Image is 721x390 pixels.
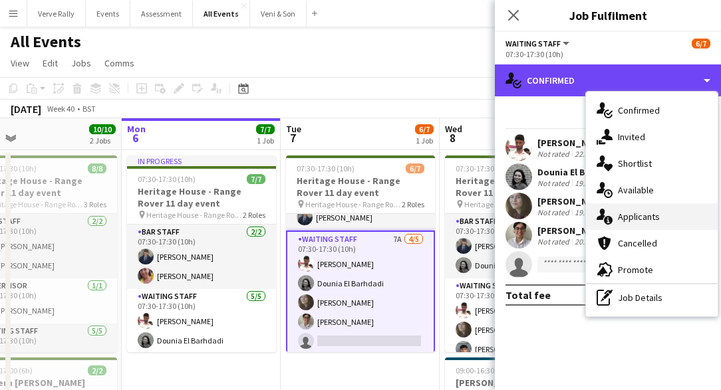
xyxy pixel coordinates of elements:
span: 07:30-17:30 (10h) [138,174,196,184]
span: 2 Roles [243,210,265,220]
button: Events [86,1,130,27]
div: Confirmed [495,64,721,96]
span: 2/2 [88,365,106,375]
a: Comms [99,54,140,72]
span: Heritage House - Range Rover 11 day event [464,199,561,209]
span: Edit [43,57,58,69]
app-job-card: 07:30-17:30 (10h)6/7Heritage House - Range Rover 11 day event Heritage House - Range Rover 11 day... [286,155,435,352]
div: 2 Jobs [90,136,115,146]
h3: Heritage House - Range Rover 11 day event [127,185,276,209]
app-card-role: Bar Staff2/207:30-17:30 (10h)[PERSON_NAME][PERSON_NAME] [127,225,276,289]
div: 07:30-17:30 (10h) [505,49,710,59]
h3: Heritage House - Range Rover 11 day event [445,175,594,199]
span: Invited [618,131,645,143]
button: Assessment [130,1,193,27]
span: 6/7 [406,163,424,173]
div: [DATE] [11,102,41,116]
span: 6/7 [692,39,710,49]
span: Heritage House - Range Rover 11 day event [305,199,402,209]
div: Not rated [537,149,572,159]
div: [PERSON_NAME] [537,225,608,237]
div: Not rated [537,178,572,188]
app-card-role: Bar Staff2/207:30-17:30 (10h)[PERSON_NAME]Dounia El Barhdadi [445,214,594,278]
div: BST [82,104,96,114]
div: Not rated [537,237,572,246]
span: 7 [284,130,301,146]
div: Not rated [537,207,572,217]
span: Heritage House - Range Rover 11 day event [146,210,243,220]
span: 07:30-17:30 (10h) [297,163,355,173]
div: Total fee [505,288,551,302]
span: 8 [443,130,462,146]
button: Waiting Staff [505,39,571,49]
span: Mon [127,123,146,135]
span: Confirmed [618,104,660,116]
div: [PERSON_NAME] [537,137,608,149]
h1: All Events [11,32,81,52]
span: 07:30-17:30 (10h) [456,163,513,173]
app-card-role: Waiting Staff7A4/507:30-17:30 (10h)[PERSON_NAME]Dounia El Barhdadi[PERSON_NAME][PERSON_NAME] [286,231,435,355]
span: View [11,57,29,69]
h3: [PERSON_NAME] [445,377,594,389]
span: 7/7 [247,174,265,184]
span: Applicants [618,211,660,223]
span: Cancelled [618,237,657,249]
span: Wed [445,123,462,135]
span: Waiting Staff [505,39,561,49]
h3: Job Fulfilment [495,7,721,24]
div: 19.88mi [572,207,604,217]
span: 2 Roles [402,199,424,209]
span: 8/8 [88,163,106,173]
span: 6/7 [415,124,434,134]
a: Jobs [66,54,96,72]
div: 1 Job [257,136,274,146]
span: Week 40 [44,104,77,114]
span: Jobs [71,57,91,69]
span: 7/7 [256,124,275,134]
a: View [5,54,35,72]
div: 19.28mi [572,178,604,188]
h3: Heritage House - Range Rover 11 day event [286,175,435,199]
app-job-card: 07:30-17:30 (10h)5/7Heritage House - Range Rover 11 day event Heritage House - Range Rover 11 day... [445,155,594,352]
span: Tue [286,123,301,135]
span: 10/10 [89,124,116,134]
div: Job Details [586,284,718,311]
div: 1 Job [416,136,433,146]
span: Comms [104,57,134,69]
button: Veni & Son [250,1,307,27]
span: 09:00-16:30 (7h30m) [456,365,525,375]
div: In progress [127,155,276,166]
div: 22.78mi [572,149,604,159]
button: Verve Rally [27,1,86,27]
div: Dounia El Barhdadi [537,166,620,178]
span: Shortlist [618,157,652,169]
div: 20.93mi [572,237,604,246]
button: All Events [193,1,250,27]
span: Available [618,184,654,196]
span: 6 [125,130,146,146]
span: Promote [618,264,653,276]
app-job-card: In progress07:30-17:30 (10h)7/7Heritage House - Range Rover 11 day event Heritage House - Range R... [127,155,276,352]
a: Edit [37,54,63,72]
div: [PERSON_NAME] [537,195,608,207]
span: 3 Roles [84,199,106,209]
